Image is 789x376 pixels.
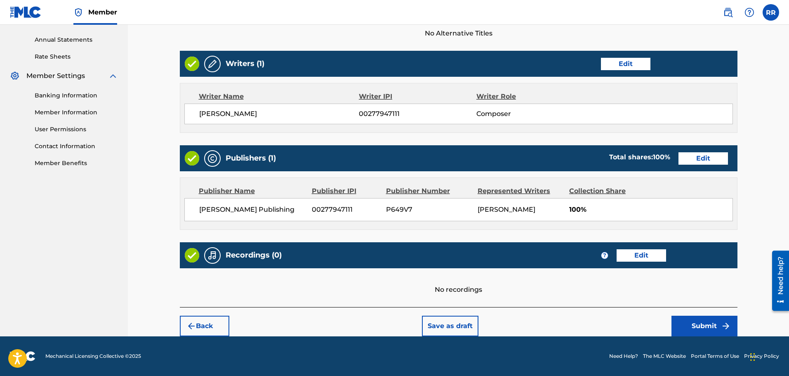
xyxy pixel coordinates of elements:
a: Privacy Policy [744,352,779,360]
img: logo [10,351,35,361]
img: 7ee5dd4eb1f8a8e3ef2f.svg [186,321,196,331]
div: Writer Name [199,92,359,102]
span: No Alternative Titles [180,28,737,38]
h5: Publishers (1) [226,154,276,163]
span: 100 % [653,153,670,161]
img: Valid [185,248,199,262]
span: [PERSON_NAME] Publishing [199,205,306,215]
div: Total shares: [609,152,670,162]
a: Member Information [35,108,118,117]
a: Member Benefits [35,159,118,168]
a: User Permissions [35,125,118,134]
div: Help [741,4,758,21]
h5: Recordings (0) [226,251,282,260]
img: expand [108,71,118,81]
a: The MLC Website [643,352,686,360]
a: Banking Information [35,91,118,100]
a: Need Help? [609,352,638,360]
a: Public Search [720,4,736,21]
span: [PERSON_NAME] [199,109,359,119]
a: Rate Sheets [35,52,118,61]
span: ? [601,252,608,259]
span: Mechanical Licensing Collective © 2025 [45,352,141,360]
img: MLC Logo [10,6,42,18]
img: Valid [185,151,199,166]
button: Edit [617,249,666,262]
span: 100% [569,205,732,215]
button: Submit [671,316,737,336]
span: P649V7 [386,205,471,215]
img: help [744,7,754,17]
span: 00277947111 [359,109,476,119]
img: Writers [207,59,217,69]
button: Back [180,316,229,336]
span: [PERSON_NAME] [478,206,535,213]
div: No recordings [180,268,737,295]
a: Contact Information [35,142,118,151]
h5: Writers (1) [226,59,264,69]
img: Valid [185,57,199,71]
span: Member [88,7,117,17]
span: Composer [476,109,583,119]
button: Save as draft [422,316,478,336]
img: f7272a7cc735f4ea7f67.svg [721,321,731,331]
iframe: Chat Widget [748,336,789,376]
div: Publisher Number [386,186,471,196]
div: Collection Share [569,186,649,196]
button: Edit [678,152,728,165]
div: Represented Writers [478,186,563,196]
img: Recordings [207,251,217,260]
div: Drag [750,345,755,369]
span: 00277947111 [312,205,380,215]
div: User Menu [763,4,779,21]
span: Member Settings [26,71,85,81]
div: Publisher Name [199,186,306,196]
iframe: Resource Center [766,247,789,314]
a: Portal Terms of Use [691,352,739,360]
a: Annual Statements [35,35,118,44]
img: Top Rightsholder [73,7,83,17]
div: Writer IPI [359,92,476,102]
img: Publishers [207,154,217,163]
div: Publisher IPI [312,186,380,196]
img: search [723,7,733,17]
div: Writer Role [476,92,583,102]
img: Member Settings [10,71,20,81]
button: Edit [601,58,650,70]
